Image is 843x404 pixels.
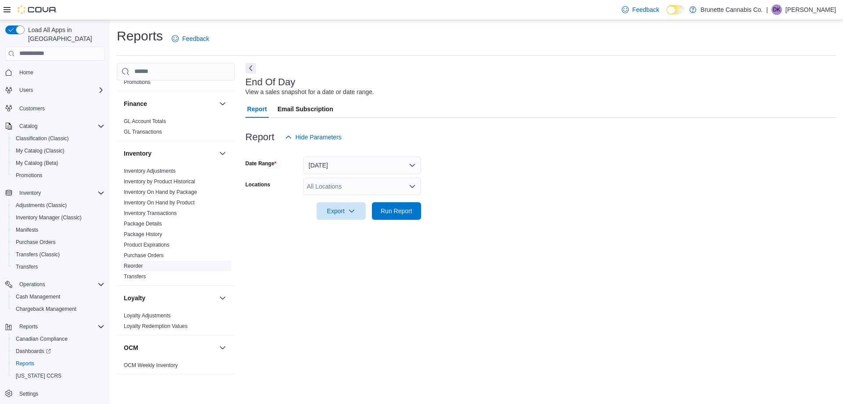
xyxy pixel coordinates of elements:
[19,87,33,94] span: Users
[9,169,108,182] button: Promotions
[9,345,108,357] a: Dashboards
[9,236,108,248] button: Purchase Orders
[124,382,144,391] h3: Pricing
[12,249,104,260] span: Transfers (Classic)
[618,1,663,18] a: Feedback
[16,321,41,332] button: Reports
[16,226,38,233] span: Manifests
[117,27,163,45] h1: Reports
[16,372,61,379] span: [US_STATE] CCRS
[12,249,63,260] a: Transfers (Classic)
[124,79,151,85] a: Promotions
[16,85,36,95] button: Users
[12,225,104,235] span: Manifests
[19,390,38,397] span: Settings
[16,321,104,332] span: Reports
[217,342,228,353] button: OCM
[9,157,108,169] button: My Catalog (Beta)
[16,102,104,113] span: Customers
[12,291,104,302] span: Cash Management
[124,252,164,258] a: Purchase Orders
[245,77,295,87] h3: End Of Day
[12,225,42,235] a: Manifests
[16,348,51,355] span: Dashboards
[9,303,108,315] button: Chargeback Management
[124,210,177,217] span: Inventory Transactions
[9,357,108,370] button: Reports
[19,189,41,197] span: Inventory
[124,273,146,280] span: Transfers
[12,170,46,181] a: Promotions
[124,343,216,352] button: OCM
[124,343,138,352] h3: OCM
[2,66,108,79] button: Home
[245,181,270,188] label: Locations
[182,34,209,43] span: Feedback
[217,148,228,159] button: Inventory
[12,358,38,369] a: Reports
[16,121,104,131] span: Catalog
[124,241,169,248] span: Product Expirations
[16,67,37,78] a: Home
[124,252,164,259] span: Purchase Orders
[19,123,37,130] span: Catalog
[12,237,104,247] span: Purchase Orders
[124,178,195,185] span: Inventory by Product Historical
[124,273,146,280] a: Transfers
[124,200,195,206] a: Inventory On Hand by Product
[16,121,41,131] button: Catalog
[19,69,33,76] span: Home
[16,103,48,114] a: Customers
[124,262,143,269] span: Reorder
[16,239,56,246] span: Purchase Orders
[16,147,65,154] span: My Catalog (Classic)
[19,105,45,112] span: Customers
[124,189,197,196] span: Inventory On Hand by Package
[295,133,342,142] span: Hide Parameters
[19,281,45,288] span: Operations
[9,132,108,145] button: Classification (Classic)
[217,293,228,303] button: Loyalty
[16,263,38,270] span: Transfers
[12,291,64,302] a: Cash Management
[12,262,104,272] span: Transfers
[124,231,162,238] span: Package History
[124,128,162,135] span: GL Transactions
[16,279,49,290] button: Operations
[124,129,162,135] a: GL Transactions
[16,214,82,221] span: Inventory Manager (Classic)
[12,146,104,156] span: My Catalog (Classic)
[12,304,80,314] a: Chargeback Management
[16,85,104,95] span: Users
[666,5,685,15] input: Dark Mode
[317,202,366,220] button: Export
[124,242,169,248] a: Product Expirations
[281,128,345,146] button: Hide Parameters
[124,323,187,330] span: Loyalty Redemption Values
[12,346,104,357] span: Dashboards
[12,158,62,168] a: My Catalog (Beta)
[303,157,421,174] button: [DATE]
[124,263,143,269] a: Reorder
[16,188,104,198] span: Inventory
[124,189,197,195] a: Inventory On Hand by Package
[245,87,374,97] div: View a sales snapshot for a date or date range.
[12,133,104,144] span: Classification (Classic)
[245,63,256,73] button: Next
[9,291,108,303] button: Cash Management
[9,145,108,157] button: My Catalog (Classic)
[12,346,54,357] a: Dashboards
[9,370,108,382] button: [US_STATE] CCRS
[2,187,108,199] button: Inventory
[124,362,178,368] a: OCM Weekly Inventory
[2,278,108,291] button: Operations
[124,210,177,216] a: Inventory Transactions
[124,118,166,124] a: GL Account Totals
[124,323,187,329] a: Loyalty Redemption Values
[12,371,65,381] a: [US_STATE] CCRS
[2,84,108,96] button: Users
[117,166,235,285] div: Inventory
[247,100,267,118] span: Report
[701,4,763,15] p: Brunette Cannabis Co.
